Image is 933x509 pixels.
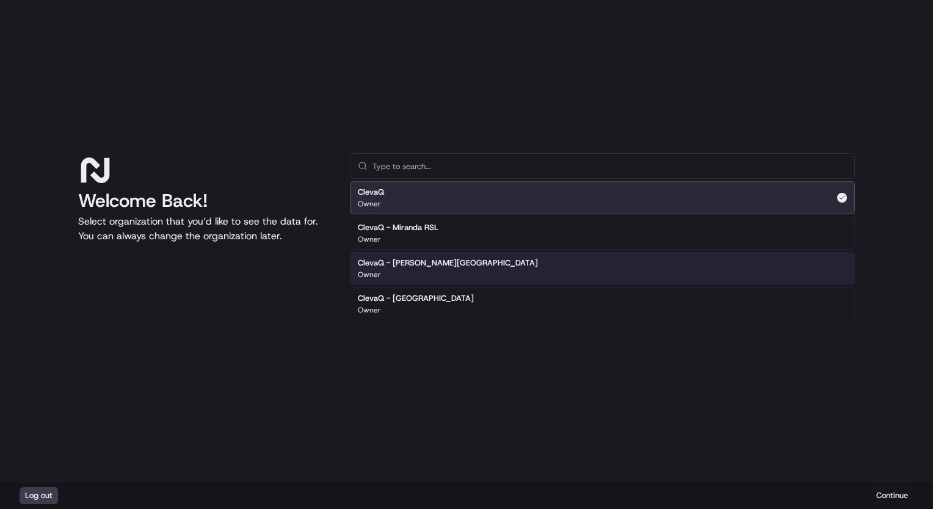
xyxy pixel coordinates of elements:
input: Type to search... [372,154,847,178]
p: Owner [358,199,381,209]
h2: ClevaQ - Miranda RSL [358,222,438,233]
p: Owner [358,270,381,280]
h2: ClevaQ - [PERSON_NAME][GEOGRAPHIC_DATA] [358,258,538,269]
button: Continue [871,487,913,504]
p: Select organization that you’d like to see the data for. You can always change the organization l... [78,214,330,244]
p: Owner [358,305,381,315]
h2: ClevaQ - [GEOGRAPHIC_DATA] [358,293,474,304]
button: Log out [20,487,58,504]
h1: Welcome Back! [78,190,330,212]
h2: ClevaQ [358,187,384,198]
div: Suggestions [350,179,855,323]
p: Owner [358,234,381,244]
